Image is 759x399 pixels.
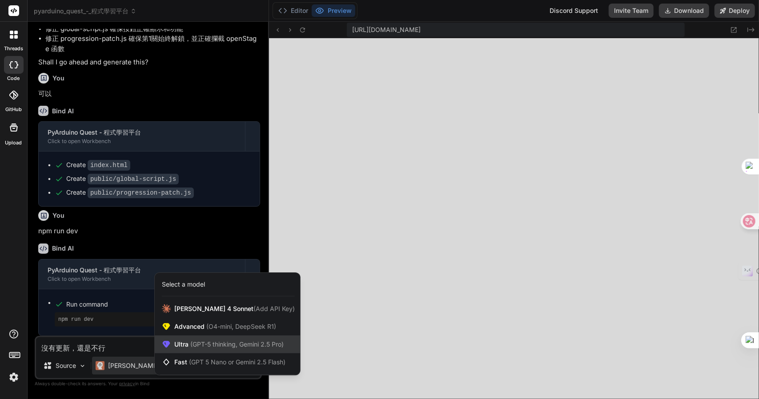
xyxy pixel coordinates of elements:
[174,340,284,349] span: Ultra
[162,280,205,289] div: Select a model
[174,304,295,313] span: [PERSON_NAME] 4 Sonnet
[6,370,21,385] img: settings
[253,305,295,312] span: (Add API Key)
[5,139,22,147] label: Upload
[174,358,285,367] span: Fast
[189,358,285,366] span: (GPT 5 Nano or Gemini 2.5 Flash)
[8,75,20,82] label: code
[174,322,276,331] span: Advanced
[4,45,23,52] label: threads
[5,106,22,113] label: GitHub
[189,340,284,348] span: (GPT-5 thinking, Gemini 2.5 Pro)
[205,323,276,330] span: (O4-mini, DeepSeek R1)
